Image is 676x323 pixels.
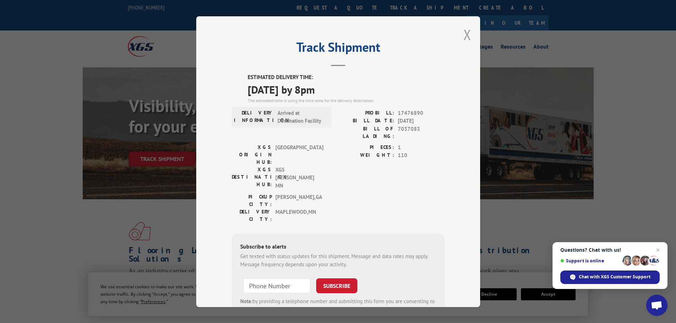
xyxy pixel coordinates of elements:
button: SUBSCRIBE [316,278,357,293]
label: XGS ORIGIN HUB: [232,143,272,166]
label: BILL DATE: [338,117,394,125]
span: XGS [PERSON_NAME] MN [275,166,323,190]
strong: Note: [240,298,253,305]
span: 17476890 [398,109,445,117]
span: 7037083 [398,125,445,140]
span: MAPLEWOOD , MN [275,208,323,223]
div: The estimated time is using the time zone for the delivery destination. [248,97,445,104]
span: [GEOGRAPHIC_DATA] [275,143,323,166]
label: DELIVERY INFORMATION: [234,109,274,125]
label: DELIVERY CITY: [232,208,272,223]
div: by providing a telephone number and submitting this form you are consenting to be contacted by SM... [240,297,436,322]
span: Questions? Chat with us! [560,247,660,253]
span: 110 [398,151,445,160]
span: Arrived at Destination Facility [277,109,325,125]
div: Chat with XGS Customer Support [560,271,660,284]
span: Chat with XGS Customer Support [579,274,650,280]
span: Support is online [560,258,620,263]
label: WEIGHT: [338,151,394,160]
div: Open chat [646,295,667,316]
h2: Track Shipment [232,42,445,56]
div: Subscribe to alerts [240,242,436,252]
span: [PERSON_NAME] , GA [275,193,323,208]
label: ESTIMATED DELIVERY TIME: [248,73,445,82]
label: XGS DESTINATION HUB: [232,166,272,190]
span: Close chat [654,246,662,254]
button: Close modal [463,25,471,44]
label: PROBILL: [338,109,394,117]
label: BILL OF LADING: [338,125,394,140]
label: PICKUP CITY: [232,193,272,208]
div: Get texted with status updates for this shipment. Message and data rates may apply. Message frequ... [240,252,436,268]
span: [DATE] [398,117,445,125]
span: 1 [398,143,445,151]
input: Phone Number [243,278,310,293]
span: [DATE] by 8pm [248,81,445,97]
label: PIECES: [338,143,394,151]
